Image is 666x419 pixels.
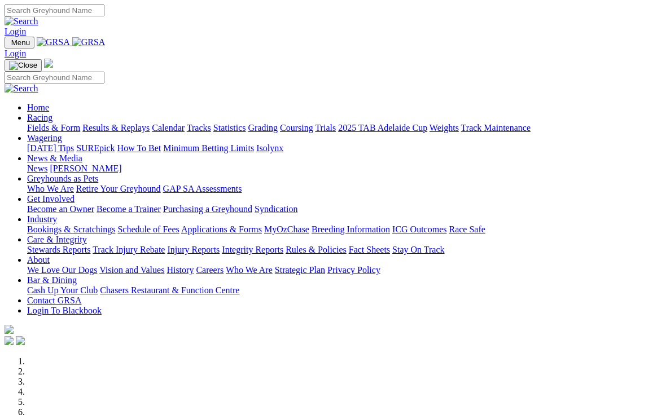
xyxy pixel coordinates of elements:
img: logo-grsa-white.png [5,325,14,334]
a: Grading [248,123,278,133]
a: Applications & Forms [181,224,262,234]
a: Fields & Form [27,123,80,133]
input: Search [5,72,104,83]
a: Login [5,48,26,58]
img: logo-grsa-white.png [44,59,53,68]
a: About [27,255,50,264]
a: Care & Integrity [27,235,87,244]
a: Login [5,27,26,36]
a: Weights [430,123,459,133]
a: Chasers Restaurant & Function Centre [100,285,239,295]
a: Vision and Values [99,265,164,275]
a: Track Injury Rebate [93,245,165,254]
a: Isolynx [256,143,283,153]
div: About [27,265,661,275]
a: How To Bet [117,143,161,153]
a: Bookings & Scratchings [27,224,115,234]
a: History [166,265,194,275]
div: Racing [27,123,661,133]
a: Home [27,103,49,112]
div: Industry [27,224,661,235]
a: Wagering [27,133,62,143]
a: Race Safe [449,224,485,234]
a: Track Maintenance [461,123,531,133]
img: GRSA [72,37,106,47]
a: Who We Are [226,265,273,275]
a: Integrity Reports [222,245,283,254]
a: Retire Your Greyhound [76,184,161,193]
a: Careers [196,265,224,275]
a: Racing [27,113,52,122]
a: Stewards Reports [27,245,90,254]
a: Results & Replays [82,123,150,133]
a: News & Media [27,153,82,163]
div: News & Media [27,164,661,174]
a: Trials [315,123,336,133]
a: Statistics [213,123,246,133]
a: Minimum Betting Limits [163,143,254,153]
a: MyOzChase [264,224,309,234]
a: Industry [27,214,57,224]
a: Who We Are [27,184,74,193]
div: Get Involved [27,204,661,214]
span: Menu [11,38,30,47]
a: Contact GRSA [27,295,81,305]
a: Strategic Plan [275,265,325,275]
a: News [27,164,47,173]
a: Breeding Information [312,224,390,234]
a: Rules & Policies [286,245,347,254]
a: Bar & Dining [27,275,77,285]
a: Login To Blackbook [27,306,102,315]
a: 2025 TAB Adelaide Cup [338,123,427,133]
a: Syndication [255,204,297,214]
a: Fact Sheets [349,245,390,254]
a: [PERSON_NAME] [50,164,121,173]
a: Cash Up Your Club [27,285,98,295]
a: SUREpick [76,143,115,153]
img: twitter.svg [16,336,25,345]
a: ICG Outcomes [392,224,446,234]
img: Close [9,61,37,70]
a: Become a Trainer [97,204,161,214]
div: Greyhounds as Pets [27,184,661,194]
a: We Love Our Dogs [27,265,97,275]
a: Get Involved [27,194,75,204]
div: Care & Integrity [27,245,661,255]
a: Schedule of Fees [117,224,179,234]
a: Privacy Policy [327,265,380,275]
div: Bar & Dining [27,285,661,295]
a: [DATE] Tips [27,143,74,153]
input: Search [5,5,104,16]
button: Toggle navigation [5,37,34,48]
a: Coursing [280,123,313,133]
a: Greyhounds as Pets [27,174,98,183]
a: Tracks [187,123,211,133]
a: Purchasing a Greyhound [163,204,252,214]
a: Injury Reports [167,245,220,254]
div: Wagering [27,143,661,153]
a: Become an Owner [27,204,94,214]
a: GAP SA Assessments [163,184,242,193]
img: facebook.svg [5,336,14,345]
button: Toggle navigation [5,59,42,72]
img: GRSA [37,37,70,47]
a: Calendar [152,123,185,133]
img: Search [5,83,38,94]
a: Stay On Track [392,245,444,254]
img: Search [5,16,38,27]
